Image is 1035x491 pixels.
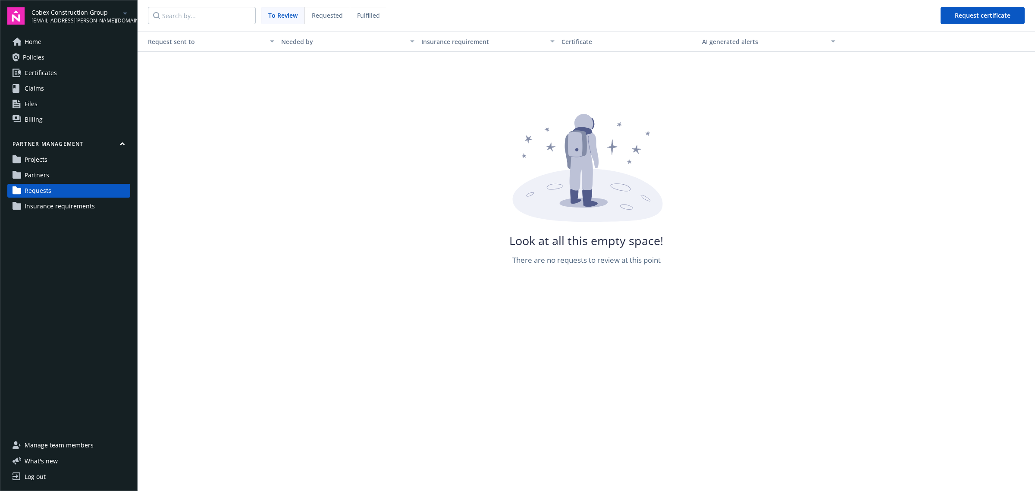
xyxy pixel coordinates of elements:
span: Projects [25,153,47,167]
a: Billing [7,113,130,126]
a: Projects [7,153,130,167]
div: Request sent to [141,37,265,46]
span: Cobex Construction Group [31,8,120,17]
span: Requested [312,11,343,20]
a: Certificates [7,66,130,80]
div: AI generated alerts [702,37,826,46]
button: Insurance requirement [418,31,558,52]
a: Policies [7,50,130,64]
a: Claims [7,82,130,95]
button: Certificate [558,31,698,52]
a: Requests [7,184,130,198]
span: Partners [25,168,49,182]
div: Insurance requirement [421,37,545,46]
div: Look at all this empty space! [509,236,663,246]
span: Billing [25,113,43,126]
a: arrowDropDown [120,8,130,18]
span: [EMAIL_ADDRESS][PERSON_NAME][DOMAIN_NAME] [31,17,120,25]
a: Files [7,97,130,111]
span: Home [25,35,41,49]
div: Needed by [281,37,405,46]
button: AI generated alerts [699,31,839,52]
button: Request certificate [941,7,1025,24]
button: Cobex Construction Group[EMAIL_ADDRESS][PERSON_NAME][DOMAIN_NAME]arrowDropDown [31,7,130,25]
span: Files [25,97,38,111]
div: Toggle SortBy [141,37,265,46]
span: Manage team members [25,438,94,452]
button: What's new [7,456,72,466]
span: Fulfilled [357,11,380,20]
a: Home [7,35,130,49]
button: Needed by [278,31,418,52]
span: Policies [23,50,44,64]
a: Partners [7,168,130,182]
span: Requests [25,184,51,198]
span: What ' s new [25,456,58,466]
div: Certificate [561,37,695,46]
input: Search by... [148,7,256,24]
span: Request certificate [955,11,1010,19]
a: Insurance requirements [7,199,130,213]
span: Claims [25,82,44,95]
img: navigator-logo.svg [7,7,25,25]
a: Manage team members [7,438,130,452]
span: To Review [268,11,298,20]
span: Insurance requirements [25,199,95,213]
div: There are no requests to review at this point [512,255,661,265]
div: Log out [25,470,46,484]
button: Partner management [7,140,130,151]
span: Certificates [25,66,57,80]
